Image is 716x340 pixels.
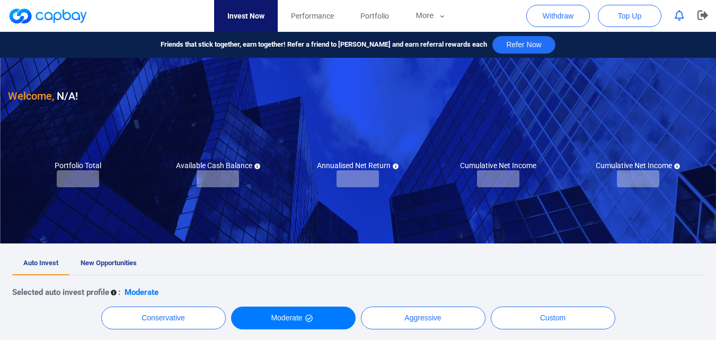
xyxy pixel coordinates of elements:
[360,10,389,22] span: Portfolio
[23,259,58,267] span: Auto Invest
[361,307,485,329] button: Aggressive
[460,161,536,170] h5: Cumulative Net Income
[161,39,487,50] span: Friends that stick together, earn together! Refer a friend to [PERSON_NAME] and earn referral rew...
[491,307,615,329] button: Custom
[596,161,680,170] h5: Cumulative Net Income
[81,259,137,267] span: New Opportunities
[8,88,78,104] h3: N/A !
[231,307,356,329] button: Moderate
[125,286,158,299] p: Moderate
[176,161,260,170] h5: Available Cash Balance
[55,161,101,170] h5: Portfolio Total
[618,11,641,21] span: Top Up
[598,5,661,27] button: Top Up
[492,36,555,54] button: Refer Now
[291,10,334,22] span: Performance
[101,307,226,329] button: Conservative
[317,161,399,170] h5: Annualised Net Return
[118,286,120,299] p: :
[526,5,590,27] button: Withdraw
[12,286,109,299] p: Selected auto invest profile
[8,90,54,102] span: Welcome,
